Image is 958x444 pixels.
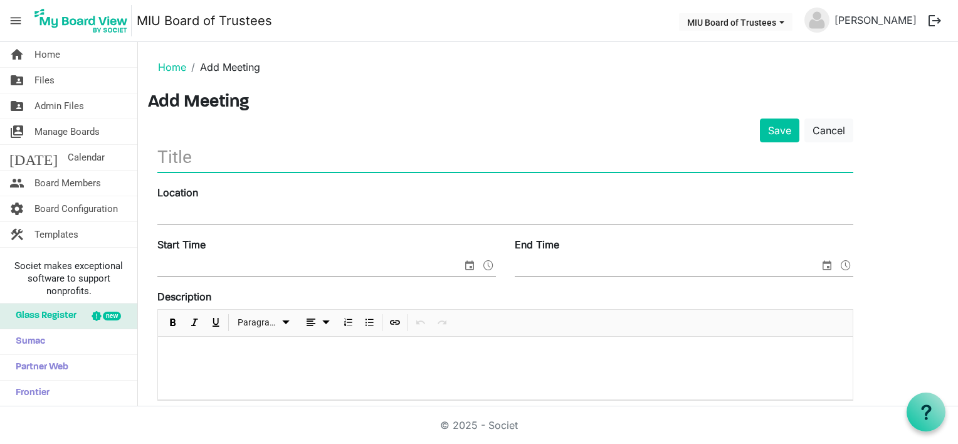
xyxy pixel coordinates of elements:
[31,5,132,36] img: My Board View Logo
[233,315,295,330] button: Paragraph dropdownbutton
[515,237,559,252] label: End Time
[34,68,55,93] span: Files
[440,419,518,431] a: © 2025 - Societ
[186,60,260,75] li: Add Meeting
[34,171,101,196] span: Board Members
[361,315,378,330] button: Bulleted List
[804,119,853,142] a: Cancel
[462,257,477,273] span: select
[299,315,335,330] button: dropdownbutton
[340,315,357,330] button: Numbered List
[137,8,272,33] a: MIU Board of Trustees
[387,315,404,330] button: Insert Link
[819,257,834,273] span: select
[922,8,948,34] button: logout
[9,145,58,170] span: [DATE]
[9,42,24,67] span: home
[384,310,406,336] div: Insert Link
[34,119,100,144] span: Manage Boards
[6,260,132,297] span: Societ makes exceptional software to support nonprofits.
[148,92,948,114] h3: Add Meeting
[157,237,206,252] label: Start Time
[9,119,24,144] span: switch_account
[760,119,799,142] button: Save
[359,310,380,336] div: Bulleted List
[158,61,186,73] a: Home
[162,310,184,336] div: Bold
[208,315,224,330] button: Underline
[9,171,24,196] span: people
[165,315,182,330] button: Bold
[205,310,226,336] div: Underline
[9,355,68,380] span: Partner Web
[297,310,338,336] div: Alignments
[157,142,853,172] input: Title
[184,310,205,336] div: Italic
[679,13,792,31] button: MIU Board of Trustees dropdownbutton
[9,381,50,406] span: Frontier
[186,315,203,330] button: Italic
[9,68,24,93] span: folder_shared
[337,310,359,336] div: Numbered List
[34,93,84,119] span: Admin Files
[231,310,297,336] div: Formats
[157,185,198,200] label: Location
[238,315,278,330] span: Paragraph
[9,93,24,119] span: folder_shared
[31,5,137,36] a: My Board View Logo
[804,8,829,33] img: no-profile-picture.svg
[68,145,105,170] span: Calendar
[9,222,24,247] span: construction
[34,222,78,247] span: Templates
[829,8,922,33] a: [PERSON_NAME]
[34,42,60,67] span: Home
[9,304,76,329] span: Glass Register
[103,312,121,320] div: new
[157,289,211,304] label: Description
[9,196,24,221] span: settings
[4,9,28,33] span: menu
[34,196,118,221] span: Board Configuration
[9,329,45,354] span: Sumac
